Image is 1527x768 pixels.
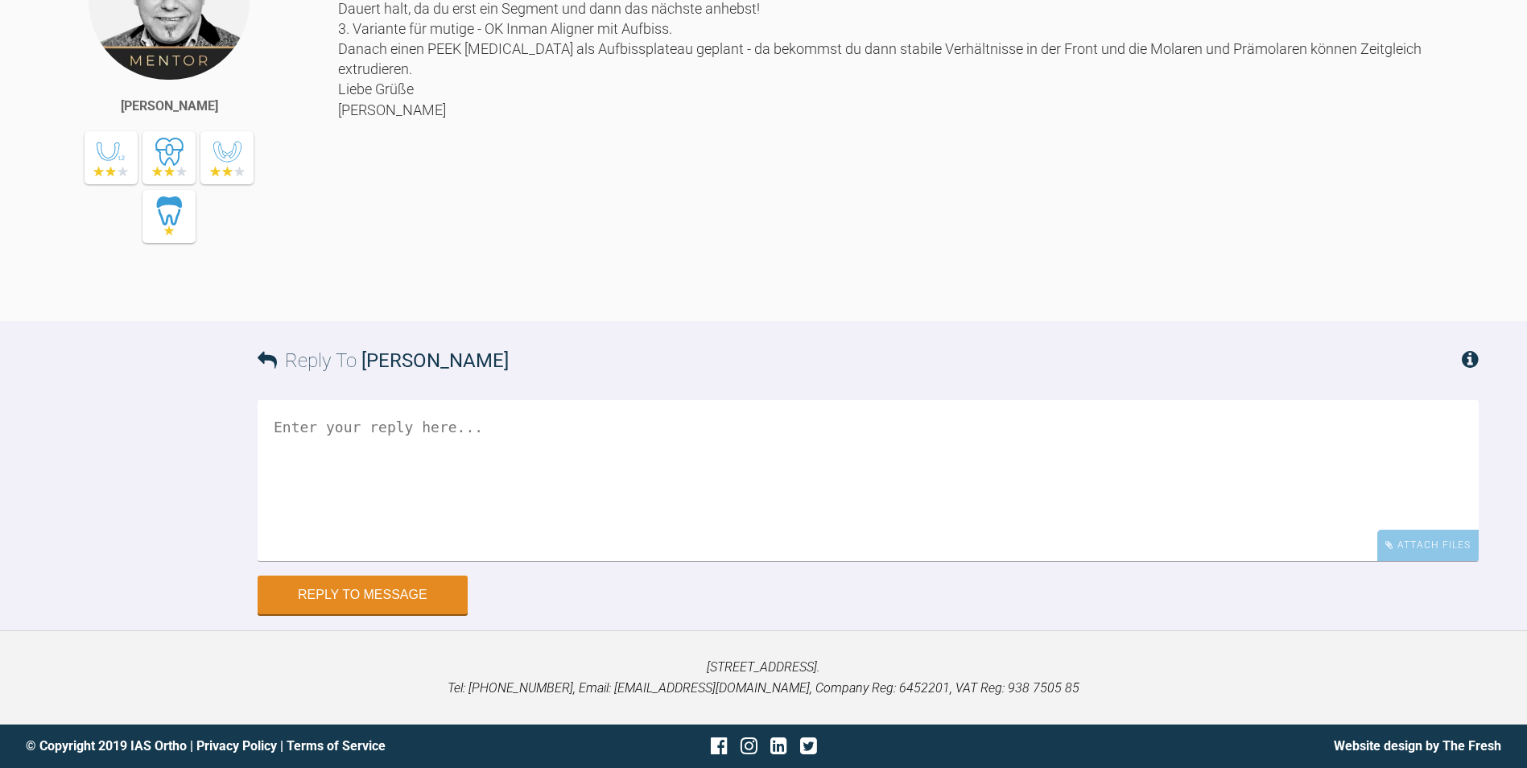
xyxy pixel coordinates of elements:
p: [STREET_ADDRESS]. Tel: [PHONE_NUMBER], Email: [EMAIL_ADDRESS][DOMAIN_NAME], Company Reg: 6452201,... [26,657,1501,698]
a: Website design by The Fresh [1334,738,1501,754]
a: Privacy Policy [196,738,277,754]
a: Terms of Service [287,738,386,754]
h3: Reply To [258,345,509,376]
div: © Copyright 2019 IAS Ortho | | [26,736,518,757]
div: Attach Files [1377,530,1479,561]
span: [PERSON_NAME] [361,349,509,372]
div: [PERSON_NAME] [121,96,218,117]
button: Reply to Message [258,576,468,614]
